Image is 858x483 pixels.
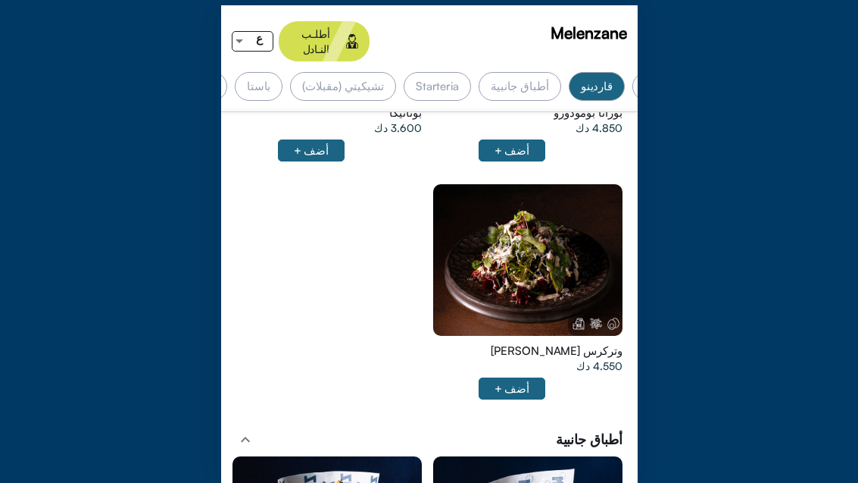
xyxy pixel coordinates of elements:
div: تشيكيتي (مقبلات) [290,72,396,101]
div: زوبا [632,72,674,101]
span: 4.550 دك [576,359,622,374]
span: بوراتا بومودورو [554,105,622,121]
img: waiter.svg [346,34,358,49]
span: 4.850 دك [576,121,622,136]
div: أضف + [479,378,546,400]
div: Starteria [404,72,471,101]
span: 3.600 دك [374,121,421,136]
span: Melenzane [551,21,626,44]
div: قاردينو [569,72,625,101]
div: باستا [235,72,283,101]
span: بوتانيكا [389,105,421,121]
img: call%20waiter%20line.svg [279,4,317,80]
img: Sesame.png [589,317,603,331]
span: ع [256,32,263,45]
div: أطباق جانبية [479,72,561,101]
img: Eggs.png [607,317,620,331]
span: أطباق جانبية [556,430,622,449]
div: أضف + [479,140,546,162]
img: Dairy.png [572,317,585,331]
mat-icon: expand_less [236,431,254,449]
div: أضف + [278,140,345,162]
span: وتركرس [PERSON_NAME] [491,343,622,359]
